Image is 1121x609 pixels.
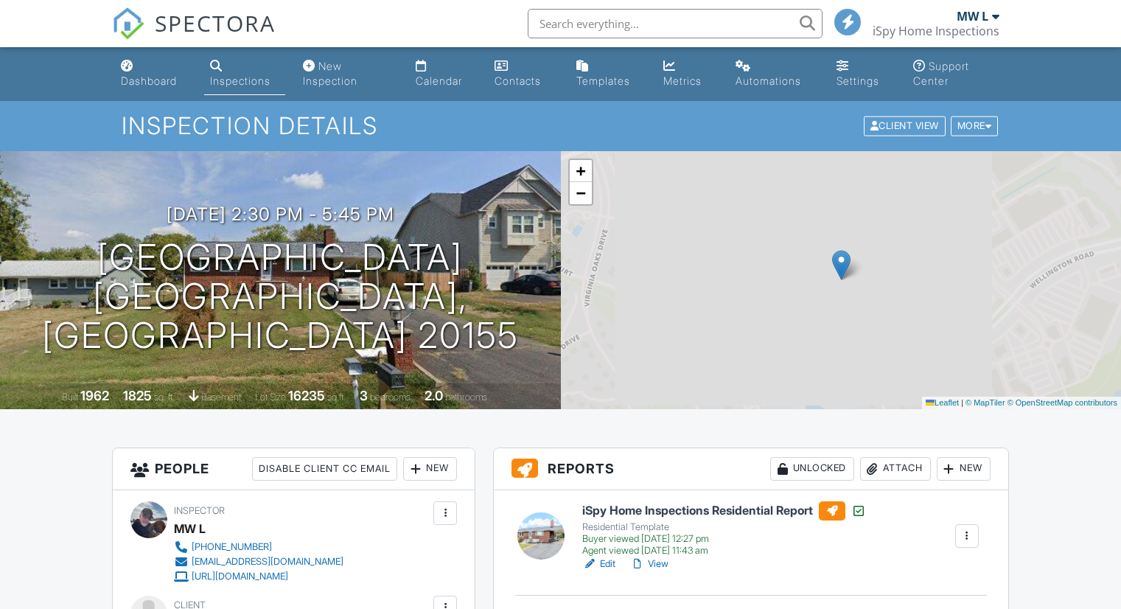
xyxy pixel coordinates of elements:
a: [URL][DOMAIN_NAME] [174,569,343,584]
span: Lot Size [255,391,286,403]
div: [PHONE_NUMBER] [192,541,272,553]
span: sq.ft. [327,391,346,403]
span: | [961,398,963,407]
a: Calendar [410,53,477,95]
div: Automations [736,74,801,87]
span: Built [62,391,78,403]
a: Zoom in [570,160,592,182]
a: Client View [862,119,949,130]
div: MW L [957,9,988,24]
a: © MapTiler [965,398,1005,407]
h6: iSpy Home Inspections Residential Report [582,501,866,521]
div: Contacts [495,74,541,87]
a: New Inspection [297,53,397,95]
h3: Reports [494,448,1008,490]
div: MW L [174,518,206,540]
div: 3 [360,388,368,403]
h1: [GEOGRAPHIC_DATA] [GEOGRAPHIC_DATA], [GEOGRAPHIC_DATA] 20155 [24,238,537,355]
a: © OpenStreetMap contributors [1007,398,1117,407]
span: − [576,184,585,202]
a: Contacts [489,53,559,95]
input: Search everything... [528,9,823,38]
div: Inspections [210,74,270,87]
div: 2.0 [425,388,443,403]
div: New [937,457,991,481]
div: Residential Template [582,521,866,533]
div: Calendar [416,74,462,87]
a: [PHONE_NUMBER] [174,540,343,554]
a: Support Center [907,53,1006,95]
a: Metrics [657,53,719,95]
div: New Inspection [303,60,357,87]
div: Metrics [663,74,702,87]
a: Settings [831,53,895,95]
div: Disable Client CC Email [252,457,397,481]
div: New [403,457,457,481]
div: More [951,116,999,136]
div: Templates [576,74,630,87]
div: [EMAIL_ADDRESS][DOMAIN_NAME] [192,556,343,568]
div: Attach [860,457,931,481]
div: [URL][DOMAIN_NAME] [192,571,288,582]
span: basement [201,391,241,403]
div: Agent viewed [DATE] 11:43 am [582,545,866,557]
span: bathrooms [445,391,487,403]
div: Dashboard [121,74,177,87]
div: Buyer viewed [DATE] 12:27 pm [582,533,866,545]
a: SPECTORA [112,20,276,51]
div: Client View [864,116,946,136]
a: [EMAIL_ADDRESS][DOMAIN_NAME] [174,554,343,569]
a: Automations (Basic) [730,53,819,95]
h3: People [113,448,475,490]
div: Unlocked [770,457,854,481]
a: Dashboard [115,53,192,95]
span: Inspector [174,505,225,516]
div: Support Center [913,60,969,87]
span: bedrooms [370,391,411,403]
div: 1962 [80,388,109,403]
a: Templates [570,53,646,95]
div: 1825 [123,388,152,403]
span: + [576,161,585,180]
span: SPECTORA [155,7,276,38]
a: Zoom out [570,182,592,204]
div: iSpy Home Inspections [873,24,999,38]
h1: Inspection Details [122,113,999,139]
a: View [630,557,668,571]
img: The Best Home Inspection Software - Spectora [112,7,144,40]
h3: [DATE] 2:30 pm - 5:45 pm [167,204,394,224]
a: Edit [582,557,615,571]
a: Leaflet [926,398,959,407]
span: sq. ft. [154,391,175,403]
img: Marker [832,250,851,280]
div: Settings [837,74,879,87]
a: iSpy Home Inspections Residential Report Residential Template Buyer viewed [DATE] 12:27 pm Agent ... [582,501,866,557]
a: Inspections [204,53,285,95]
div: 16235 [288,388,325,403]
